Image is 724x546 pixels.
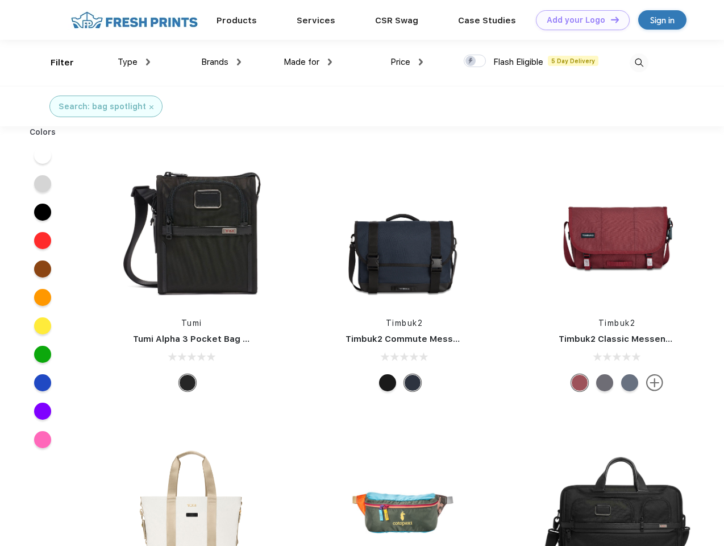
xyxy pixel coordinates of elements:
img: dropdown.png [328,59,332,65]
img: filter_cancel.svg [149,105,153,109]
span: Type [118,57,138,67]
img: DT [611,16,619,23]
img: dropdown.png [237,59,241,65]
div: Sign in [650,14,675,27]
img: more.svg [646,374,663,391]
span: Made for [284,57,319,67]
a: Timbuk2 [386,318,423,328]
div: Filter [51,56,74,69]
img: desktop_search.svg [630,53,648,72]
img: dropdown.png [419,59,423,65]
a: Timbuk2 Commute Messenger Bag [346,334,498,344]
a: Tumi Alpha 3 Pocket Bag Small [133,334,266,344]
div: Eco Collegiate Red [571,374,588,391]
a: Tumi [181,318,202,328]
img: dropdown.png [146,59,150,65]
a: Products [217,15,257,26]
a: Timbuk2 Classic Messenger Bag [559,334,700,344]
span: 5 Day Delivery [548,56,598,66]
div: Colors [21,126,65,138]
span: Flash Eligible [493,57,543,67]
a: Sign in [638,10,686,30]
img: func=resize&h=266 [116,155,267,306]
img: fo%20logo%202.webp [68,10,201,30]
span: Price [390,57,410,67]
div: Eco Black [379,374,396,391]
a: Timbuk2 [598,318,636,328]
div: Eco Army Pop [596,374,613,391]
div: Search: bag spotlight [59,101,146,113]
div: Eco Lightbeam [621,374,638,391]
div: Eco Nautical [404,374,421,391]
div: Add your Logo [547,15,605,25]
img: func=resize&h=266 [328,155,480,306]
div: Black [179,374,196,391]
img: func=resize&h=266 [542,155,693,306]
span: Brands [201,57,228,67]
